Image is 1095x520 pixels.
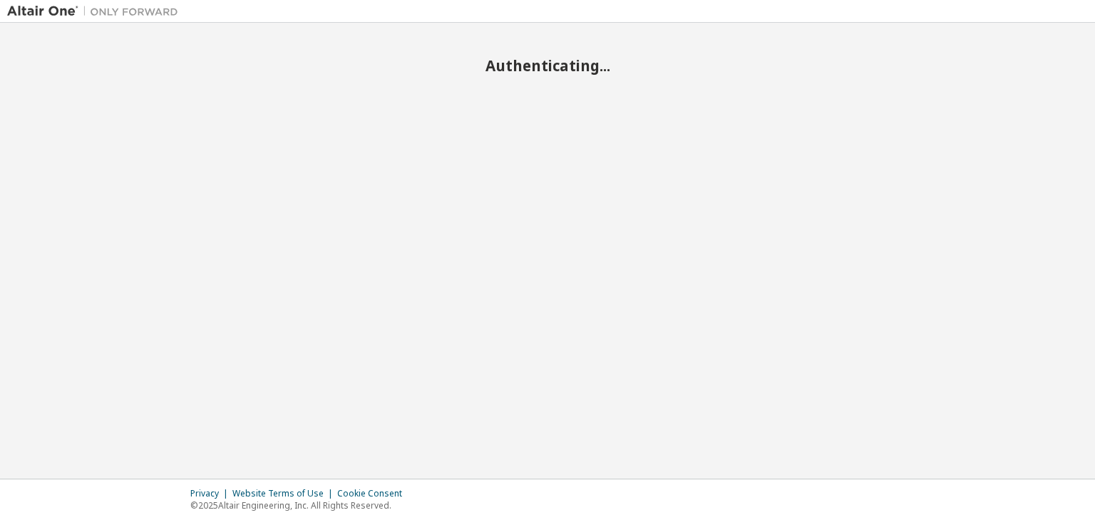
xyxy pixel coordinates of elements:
[337,488,411,499] div: Cookie Consent
[7,56,1088,75] h2: Authenticating...
[190,488,232,499] div: Privacy
[7,4,185,19] img: Altair One
[232,488,337,499] div: Website Terms of Use
[190,499,411,511] p: © 2025 Altair Engineering, Inc. All Rights Reserved.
